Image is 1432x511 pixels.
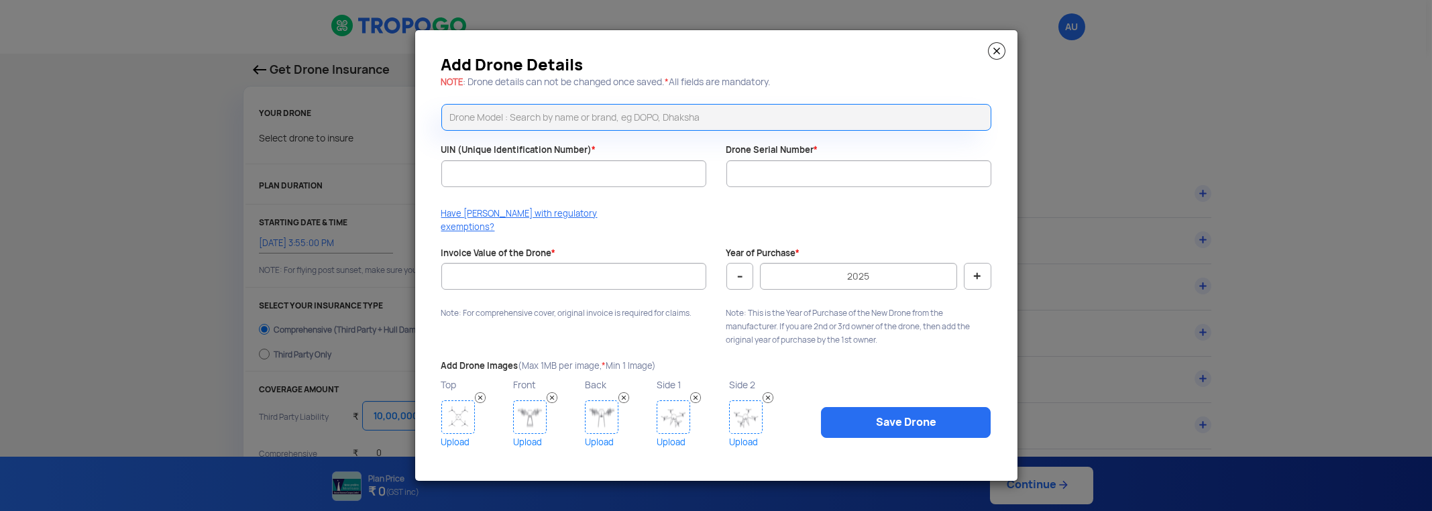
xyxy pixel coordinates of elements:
img: Remove Image [547,392,557,403]
span: NOTE [441,76,463,88]
p: Have [PERSON_NAME] with regulatory exemptions? [441,207,610,234]
h3: Add Drone Details [441,60,991,70]
p: Note: For comprehensive cover, original invoice is required for claims. [441,306,706,320]
img: Drone Image [513,400,547,434]
a: Upload [657,434,725,451]
button: + [964,263,991,290]
img: Remove Image [763,392,773,403]
input: Drone Model : Search by name or brand, eg DOPO, Dhaksha [441,104,991,131]
img: close [988,42,1005,60]
img: Drone Image [585,400,618,434]
a: Upload [513,434,582,451]
label: Drone Serial Number [726,144,818,157]
a: Upload [441,434,510,451]
img: Remove Image [690,392,701,403]
p: Top [441,376,510,394]
p: Back [585,376,653,394]
label: Add Drone Images [441,360,657,373]
button: - [726,263,753,290]
label: Year of Purchase [726,247,800,260]
h5: : Drone details can not be changed once saved. All fields are mandatory. [441,77,991,87]
img: Remove Image [475,392,486,403]
label: Invoice Value of the Drone [441,247,556,260]
img: Drone Image [729,400,763,434]
p: Side 1 [657,376,725,394]
a: Save Drone [821,407,991,438]
label: UIN (Unique Identification Number) [441,144,596,157]
img: Drone Image [441,400,475,434]
p: Note: This is the Year of Purchase of the New Drone from the manufacturer. If you are 2nd or 3rd ... [726,306,991,347]
span: (Max 1MB per image, Min 1 Image) [518,360,657,372]
a: Upload [585,434,653,451]
img: Drone Image [657,400,690,434]
p: Side 2 [729,376,797,394]
p: Front [513,376,582,394]
img: Remove Image [618,392,629,403]
a: Upload [729,434,797,451]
